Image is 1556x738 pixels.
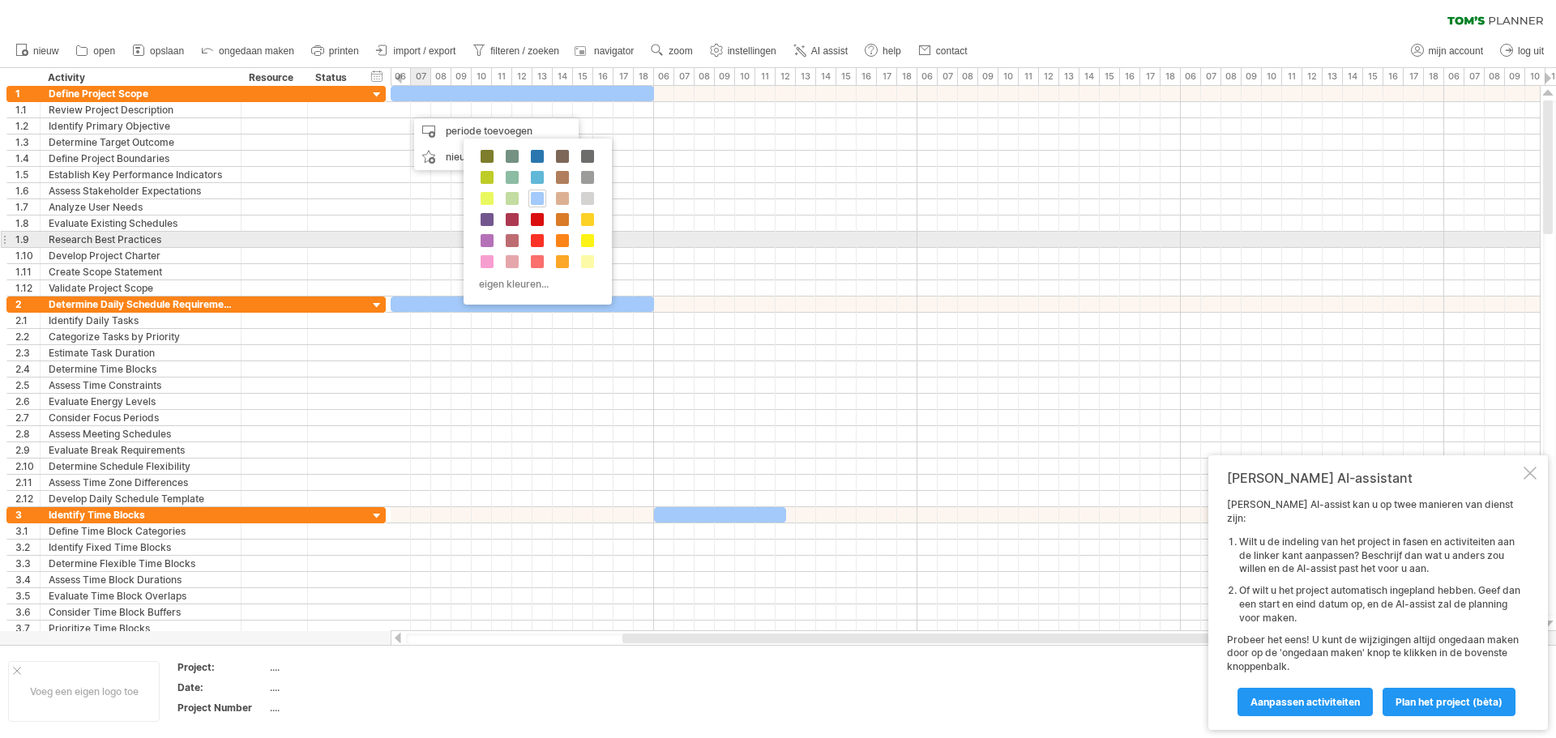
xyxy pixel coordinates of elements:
span: open [93,45,115,57]
a: open [71,41,120,62]
div: Develop Daily Schedule Template [49,491,233,506]
div: 11 [492,68,512,85]
div: Voeg een eigen logo toe [8,661,160,722]
div: .... [270,701,406,715]
div: 15 [836,68,857,85]
div: 11 [755,68,776,85]
div: [PERSON_NAME] AI-assistant [1227,470,1520,486]
div: 09 [715,68,735,85]
a: log uit [1496,41,1549,62]
li: Of wilt u het project automatisch ingepland hebben. Geef dan een start en eind datum op, en de AI... [1239,584,1520,625]
div: 12 [512,68,532,85]
div: Consider Time Block Buffers [49,604,233,620]
div: 07 [674,68,695,85]
div: 09 [1505,68,1525,85]
div: 18 [634,68,654,85]
div: Create Scope Statement [49,264,233,279]
div: 08 [1485,68,1505,85]
div: nieuw symbool toevoegen [414,144,579,170]
div: 08 [431,68,451,85]
a: opslaan [128,41,189,62]
div: 1.5 [15,167,40,182]
div: 3.1 [15,523,40,539]
a: ongedaan maken [197,41,299,62]
div: 2.4 [15,361,40,377]
div: 2.5 [15,378,40,393]
div: 18 [1161,68,1181,85]
div: Analyze User Needs [49,199,233,215]
div: 2.6 [15,394,40,409]
div: 2.11 [15,475,40,490]
div: Establish Key Performance Indicators [49,167,233,182]
div: Review Project Description [49,102,233,117]
div: Define Project Boundaries [49,151,233,166]
div: 1.3 [15,134,40,150]
span: ongedaan maken [219,45,294,57]
div: 10 [472,68,492,85]
a: help [861,41,906,62]
div: 17 [1404,68,1424,85]
div: 2.3 [15,345,40,360]
div: Prioritize Time Blocks [49,621,233,636]
div: 13 [1059,68,1079,85]
div: 07 [411,68,431,85]
div: [PERSON_NAME] AI-assist kan u op twee manieren van dienst zijn: Probeer het eens! U kunt de wijzi... [1227,498,1520,715]
a: Aanpassen activiteiten [1238,688,1373,716]
div: 3.7 [15,621,40,636]
div: 14 [1079,68,1100,85]
a: filteren / zoeken [468,41,564,62]
div: 18 [897,68,917,85]
div: 2.9 [15,442,40,458]
div: 14 [1343,68,1363,85]
a: contact [914,41,972,62]
div: 1.8 [15,215,40,231]
div: eigen kleuren... [472,273,599,295]
div: Determine Schedule Flexibility [49,459,233,474]
div: 08 [958,68,978,85]
div: Activity [48,70,232,86]
div: 17 [613,68,634,85]
a: printen [307,41,364,62]
div: 10 [1525,68,1545,85]
div: 06 [1444,68,1464,85]
a: navigator [572,41,639,62]
div: 07 [1464,68,1485,85]
div: Evaluate Break Requirements [49,442,233,458]
div: 1.2 [15,118,40,134]
div: 2.7 [15,410,40,425]
span: nieuw [33,45,58,57]
div: Identify Fixed Time Blocks [49,540,233,555]
div: 18 [1424,68,1444,85]
div: 17 [1140,68,1161,85]
div: Assess Time Constraints [49,378,233,393]
div: 2.12 [15,491,40,506]
div: 10 [1262,68,1282,85]
div: Project Number [177,701,267,715]
span: Plan het project (bèta) [1396,696,1503,708]
div: .... [270,660,406,674]
div: 16 [593,68,613,85]
span: opslaan [150,45,184,57]
div: Identify Daily Tasks [49,313,233,328]
div: Assess Meeting Schedules [49,426,233,442]
div: 3.4 [15,572,40,587]
div: 06 [391,68,411,85]
div: 1 [15,86,40,101]
a: Plan het project (bèta) [1383,688,1515,716]
div: 1.9 [15,232,40,247]
span: import / export [394,45,456,57]
a: instellingen [706,41,781,62]
div: 13 [796,68,816,85]
div: 13 [532,68,553,85]
div: Evaluate Time Block Overlaps [49,588,233,604]
span: AI assist [811,45,848,57]
div: 13 [1323,68,1343,85]
div: periode toevoegen [414,118,579,144]
div: Assess Stakeholder Expectations [49,183,233,198]
div: 06 [654,68,674,85]
div: Estimate Task Duration [49,345,233,360]
span: printen [329,45,359,57]
div: 3.3 [15,556,40,571]
div: Determine Flexible Time Blocks [49,556,233,571]
div: 07 [938,68,958,85]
